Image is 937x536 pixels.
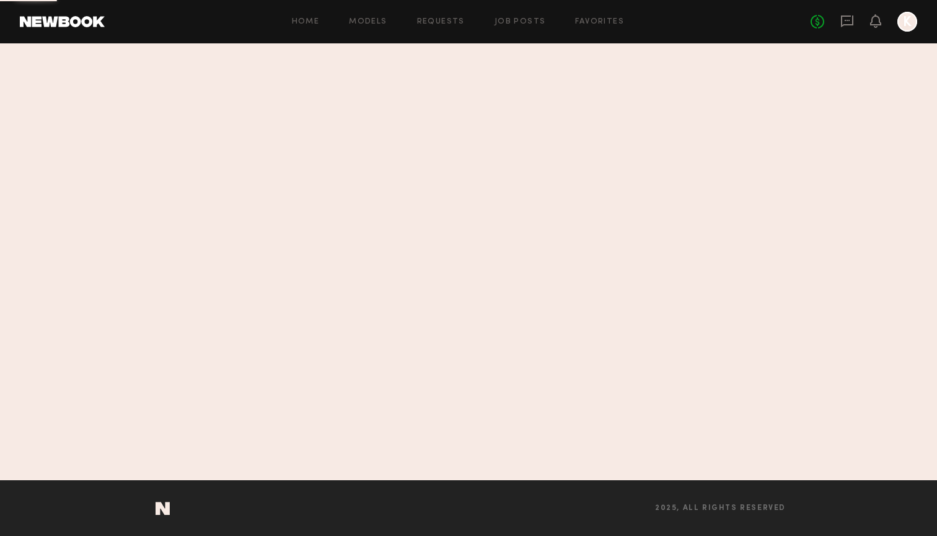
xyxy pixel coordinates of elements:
[655,504,786,512] span: 2025, all rights reserved
[575,18,624,26] a: Favorites
[417,18,465,26] a: Requests
[292,18,320,26] a: Home
[897,12,917,32] a: K
[495,18,546,26] a: Job Posts
[349,18,387,26] a: Models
